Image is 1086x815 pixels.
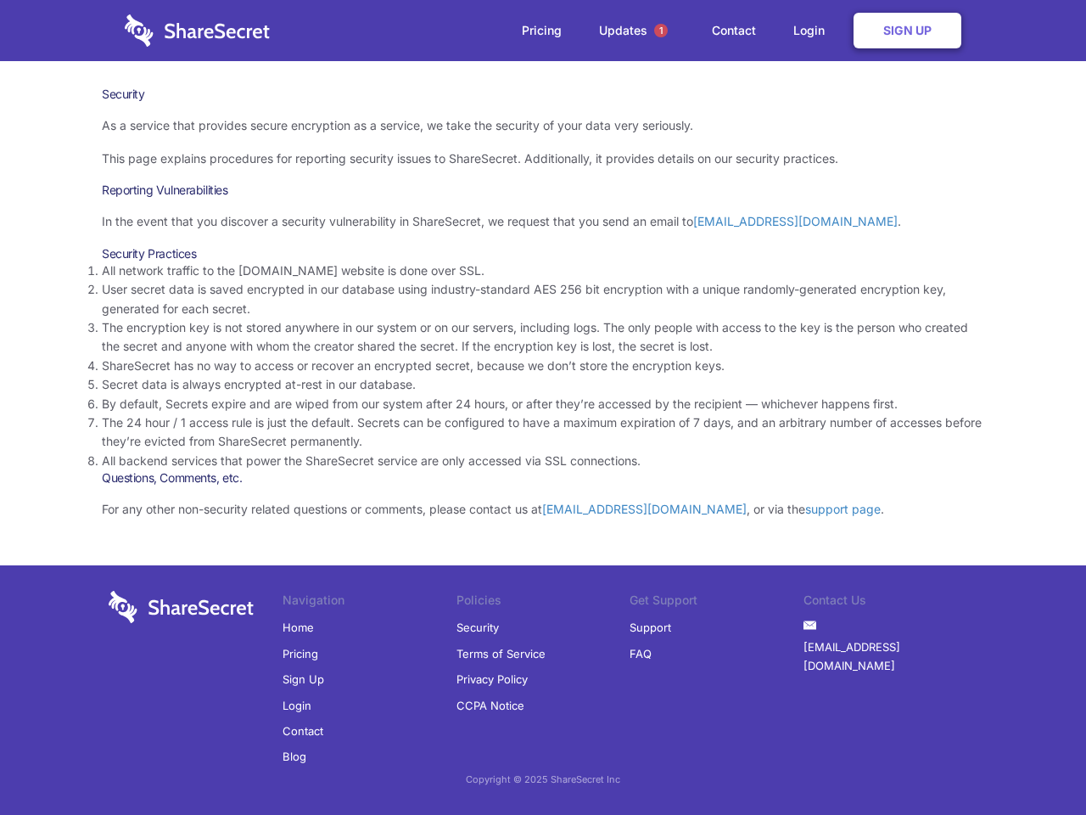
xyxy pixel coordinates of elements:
[283,693,311,718] a: Login
[776,4,850,57] a: Login
[803,591,977,615] li: Contact Us
[102,395,984,413] li: By default, Secrets expire and are wiped from our system after 24 hours, or after they’re accesse...
[695,4,773,57] a: Contact
[693,214,898,228] a: [EMAIL_ADDRESS][DOMAIN_NAME]
[805,502,881,516] a: support page
[456,666,528,692] a: Privacy Policy
[456,615,499,640] a: Security
[125,14,270,47] img: logo-wordmark-white-trans-d4663122ce5f474addd5e946df7df03e33cb6a1c49d2221995e7729f52c070b2.svg
[109,591,254,623] img: logo-wordmark-white-trans-d4663122ce5f474addd5e946df7df03e33cb6a1c49d2221995e7729f52c070b2.svg
[102,149,984,168] p: This page explains procedures for reporting security issues to ShareSecret. Additionally, it prov...
[102,413,984,452] li: The 24 hour / 1 access rule is just the default. Secrets can be configured to have a maximum expi...
[102,246,984,261] h3: Security Practices
[630,591,803,615] li: Get Support
[456,641,546,666] a: Terms of Service
[102,375,984,394] li: Secret data is always encrypted at-rest in our database.
[102,470,984,486] h3: Questions, Comments, etc.
[102,318,984,357] li: The encryption key is not stored anywhere in our system or on our servers, including logs. The on...
[630,615,671,640] a: Support
[283,615,314,640] a: Home
[283,591,456,615] li: Navigation
[102,452,984,470] li: All backend services that power the ShareSecret service are only accessed via SSL connections.
[102,357,984,375] li: ShareSecret has no way to access or recover an encrypted secret, because we don’t store the encry...
[654,24,668,37] span: 1
[854,13,961,48] a: Sign Up
[456,693,524,718] a: CCPA Notice
[542,502,747,516] a: [EMAIL_ADDRESS][DOMAIN_NAME]
[283,718,323,744] a: Contact
[283,744,306,769] a: Blog
[102,116,984,135] p: As a service that provides secure encryption as a service, we take the security of your data very...
[102,183,984,198] h3: Reporting Vulnerabilities
[102,280,984,318] li: User secret data is saved encrypted in our database using industry-standard AES 256 bit encryptio...
[283,666,324,692] a: Sign Up
[630,641,652,666] a: FAQ
[102,261,984,280] li: All network traffic to the [DOMAIN_NAME] website is done over SSL.
[102,500,984,519] p: For any other non-security related questions or comments, please contact us at , or via the .
[505,4,579,57] a: Pricing
[456,591,630,615] li: Policies
[102,212,984,231] p: In the event that you discover a security vulnerability in ShareSecret, we request that you send ...
[102,87,984,102] h1: Security
[803,634,977,679] a: [EMAIL_ADDRESS][DOMAIN_NAME]
[283,641,318,666] a: Pricing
